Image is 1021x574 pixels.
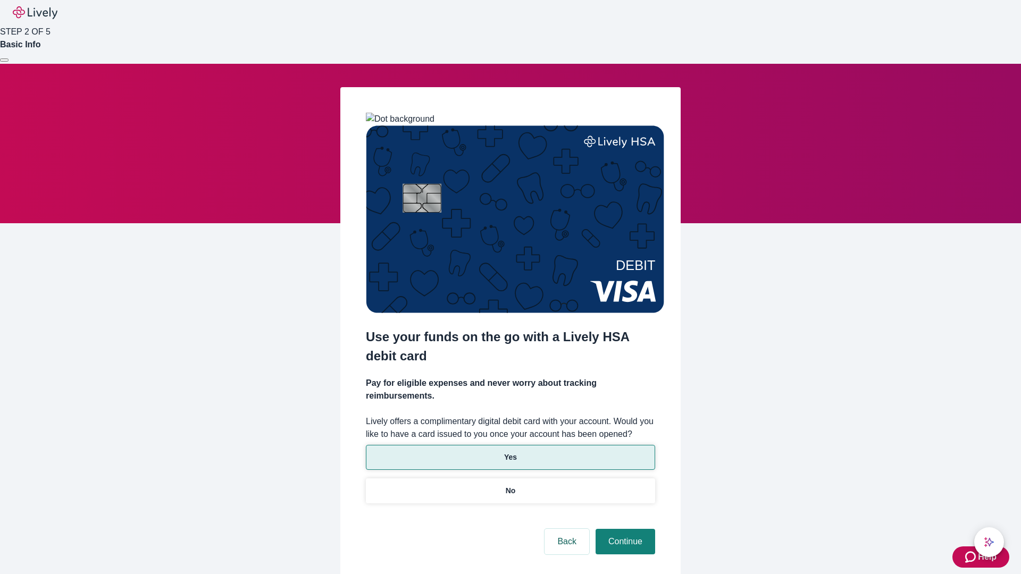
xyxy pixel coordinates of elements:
[965,551,978,563] svg: Zendesk support icon
[366,125,664,313] img: Debit card
[978,551,997,563] span: Help
[545,529,589,554] button: Back
[366,377,655,402] h4: Pay for eligible expenses and never worry about tracking reimbursements.
[366,478,655,503] button: No
[366,445,655,470] button: Yes
[974,527,1004,557] button: chat
[504,452,517,463] p: Yes
[984,537,994,547] svg: Lively AI Assistant
[952,546,1009,568] button: Zendesk support iconHelp
[366,415,655,441] label: Lively offers a complimentary digital debit card with your account. Would you like to have a card...
[13,6,57,19] img: Lively
[366,113,434,125] img: Dot background
[366,327,655,366] h2: Use your funds on the go with a Lively HSA debit card
[506,485,516,496] p: No
[596,529,655,554] button: Continue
